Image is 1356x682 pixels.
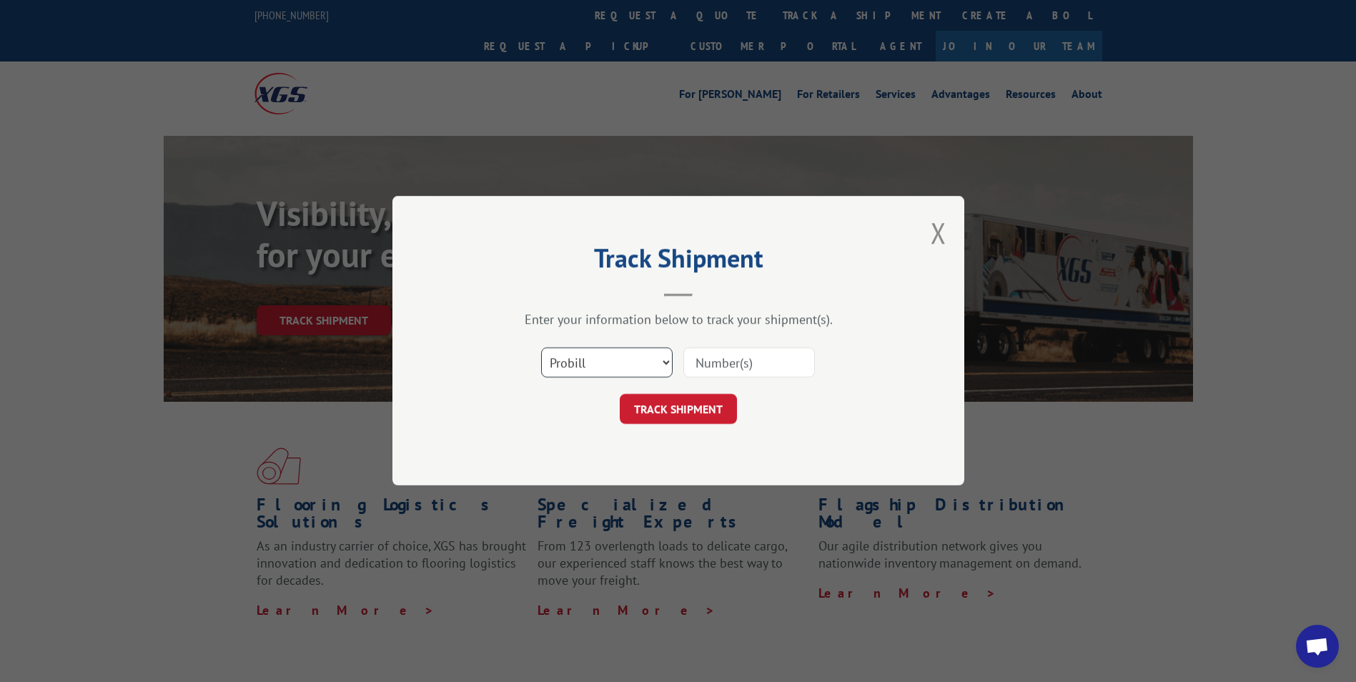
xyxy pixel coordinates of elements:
[683,348,815,378] input: Number(s)
[620,395,737,425] button: TRACK SHIPMENT
[464,248,893,275] h2: Track Shipment
[931,214,946,252] button: Close modal
[464,312,893,328] div: Enter your information below to track your shipment(s).
[1296,625,1339,668] div: Open chat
